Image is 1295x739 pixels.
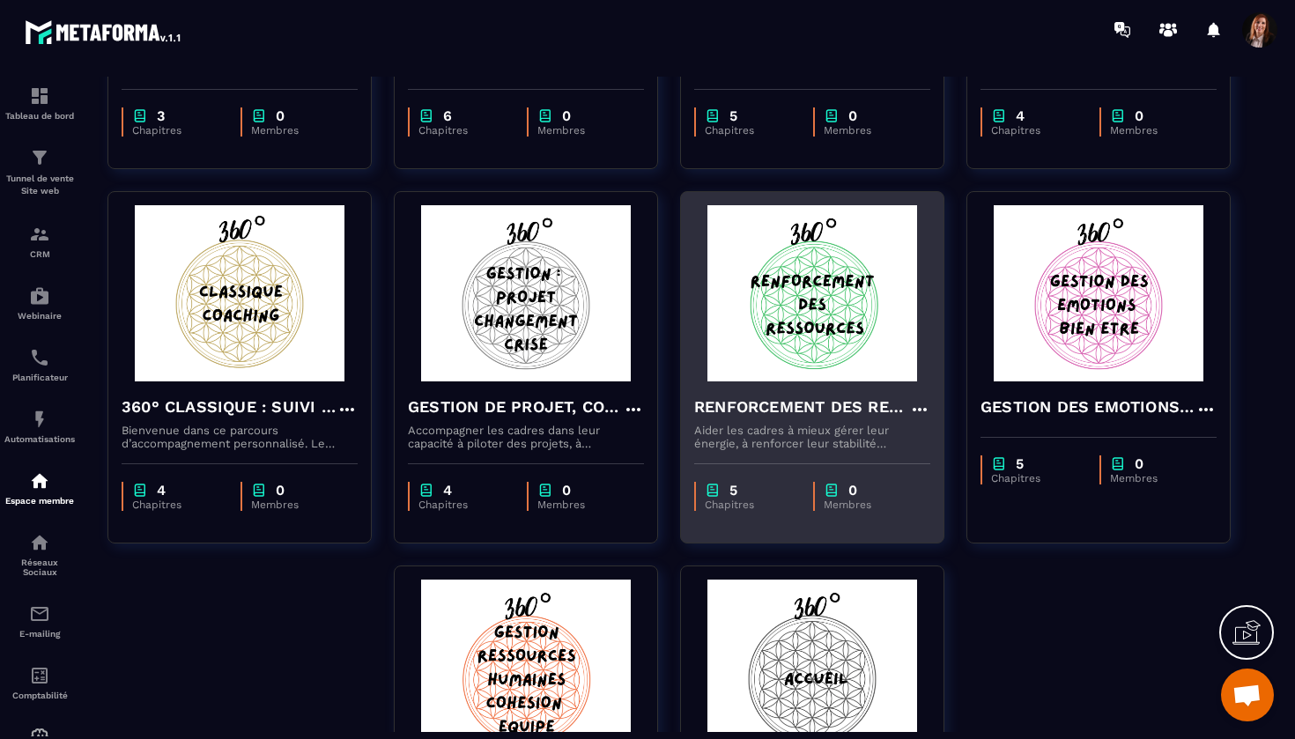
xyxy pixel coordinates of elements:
h4: GESTION DES EMOTIONS ET DE VOTRE BIEN ETRE [980,395,1195,419]
img: formation-background [980,205,1217,381]
p: E-mailing [4,629,75,639]
p: Chapitres [132,124,223,137]
img: chapter [991,455,1007,472]
a: formationformationTunnel de vente Site web [4,134,75,211]
img: chapter [132,482,148,499]
img: chapter [705,107,721,124]
h4: 360° CLASSIQUE : SUIVI DE VOTRE COACHING [122,395,337,419]
img: chapter [824,482,840,499]
a: automationsautomationsAutomatisations [4,395,75,457]
p: 4 [1016,107,1025,124]
a: automationsautomationsWebinaire [4,272,75,334]
img: chapter [251,482,267,499]
p: Chapitres [991,124,1082,137]
h4: RENFORCEMENT DES RESSOURCES [694,395,909,419]
a: schedulerschedulerPlanificateur [4,334,75,395]
img: accountant [29,665,50,686]
p: Automatisations [4,434,75,444]
p: 4 [443,482,452,499]
p: 0 [562,107,571,124]
img: formation-background [408,205,644,381]
p: Tunnel de vente Site web [4,173,75,197]
p: Bienvenue dans ce parcours d’accompagnement personnalisé. Le coaching que vous commencez [DATE] e... [122,424,358,450]
p: 0 [1135,107,1143,124]
a: formationformationTableau de bord [4,72,75,134]
img: automations [29,409,50,430]
p: Chapitres [991,472,1082,484]
p: Chapitres [705,124,795,137]
img: formation [29,224,50,245]
img: chapter [537,107,553,124]
p: 4 [157,482,166,499]
p: Membres [1110,124,1199,137]
p: Membres [251,499,340,511]
a: formationformationCRM [4,211,75,272]
img: formation [29,147,50,168]
p: Membres [1110,472,1199,484]
p: Membres [824,124,913,137]
p: 5 [729,482,737,499]
p: Accompagner les cadres dans leur capacité à piloter des projets, à embarquer les équipes dans le ... [408,424,644,450]
p: Membres [251,124,340,137]
a: automationsautomationsEspace membre [4,457,75,519]
p: Membres [824,499,913,511]
p: 0 [562,482,571,499]
h4: GESTION DE PROJET, CONDUITE DU CHANGEMENT ET GESTION DE CRISE [408,395,623,419]
a: Ouvrir le chat [1221,669,1274,721]
img: scheduler [29,347,50,368]
a: emailemailE-mailing [4,590,75,652]
img: chapter [537,482,553,499]
img: social-network [29,532,50,553]
p: 6 [443,107,452,124]
a: formation-background360° CLASSIQUE : SUIVI DE VOTRE COACHINGBienvenue dans ce parcours d’accompag... [107,191,394,565]
p: 0 [848,482,857,499]
p: Planificateur [4,373,75,382]
p: 0 [276,107,285,124]
p: Comptabilité [4,691,75,700]
img: automations [29,285,50,307]
img: chapter [1110,107,1126,124]
p: 0 [1135,455,1143,472]
a: social-networksocial-networkRéseaux Sociaux [4,519,75,590]
p: Chapitres [418,499,509,511]
a: formation-backgroundGESTION DE PROJET, CONDUITE DU CHANGEMENT ET GESTION DE CRISEAccompagner les ... [394,191,680,565]
img: email [29,603,50,624]
p: Chapitres [132,499,223,511]
p: CRM [4,249,75,259]
img: automations [29,470,50,491]
p: Webinaire [4,311,75,321]
img: chapter [132,107,148,124]
img: chapter [251,107,267,124]
p: Réseaux Sociaux [4,558,75,577]
img: chapter [824,107,840,124]
a: formation-backgroundRENFORCEMENT DES RESSOURCESAider les cadres à mieux gérer leur énergie, à ren... [680,191,966,565]
p: Tableau de bord [4,111,75,121]
img: formation-background [122,205,358,381]
img: chapter [1110,455,1126,472]
p: 0 [848,107,857,124]
p: 5 [1016,455,1024,472]
img: chapter [705,482,721,499]
img: formation [29,85,50,107]
a: formation-backgroundGESTION DES EMOTIONS ET DE VOTRE BIEN ETREchapter5Chapitreschapter0Membres [966,191,1253,565]
img: chapter [418,107,434,124]
img: formation-background [694,205,930,381]
img: chapter [991,107,1007,124]
p: 5 [729,107,737,124]
p: 0 [276,482,285,499]
p: Espace membre [4,496,75,506]
a: accountantaccountantComptabilité [4,652,75,713]
p: 3 [157,107,165,124]
img: chapter [418,482,434,499]
p: Aider les cadres à mieux gérer leur énergie, à renforcer leur stabilité intérieure et à cultiver ... [694,424,930,450]
p: Membres [537,124,626,137]
p: Membres [537,499,626,511]
p: Chapitres [418,124,509,137]
p: Chapitres [705,499,795,511]
img: logo [25,16,183,48]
